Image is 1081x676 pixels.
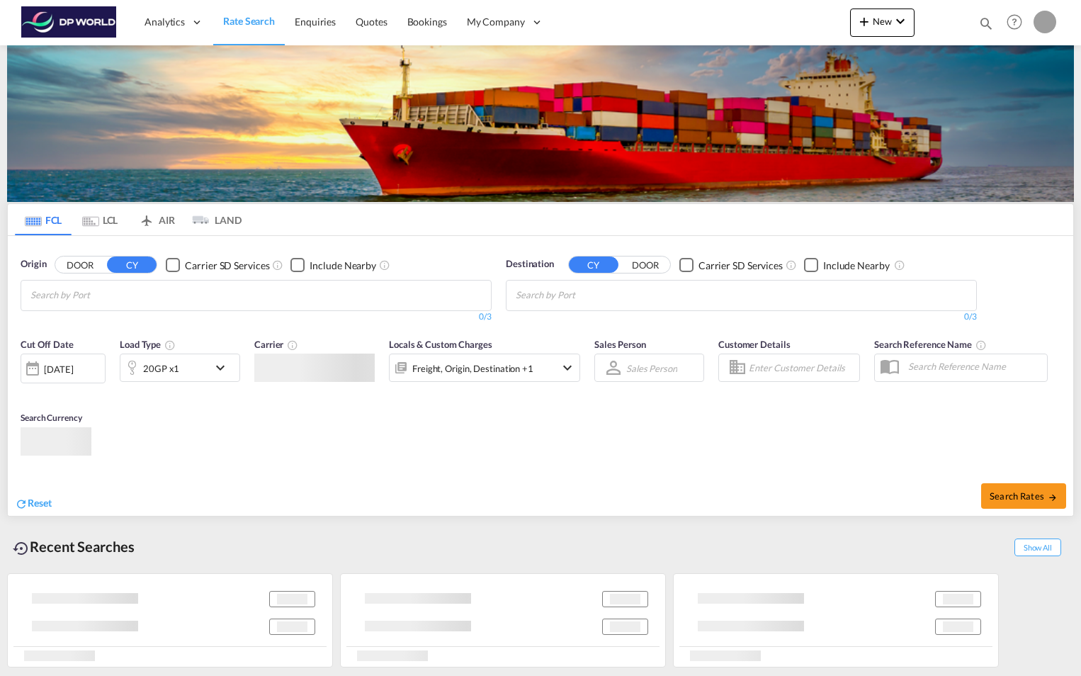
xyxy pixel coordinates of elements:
[901,356,1047,377] input: Search Reference Name
[625,358,679,378] md-select: Sales Person
[28,281,171,307] md-chips-wrap: Chips container with autocompletion. Enter the text area, type text to search, and then use the u...
[975,339,987,351] md-icon: Your search will be saved by the below given name
[295,16,336,28] span: Enquiries
[621,257,670,273] button: DOOR
[107,257,157,273] button: CY
[978,16,994,37] div: icon-magnify
[389,354,580,382] div: Freight Origin Destination Factory Stuffingicon-chevron-down
[290,257,376,272] md-checkbox: Checkbox No Ink
[145,15,185,29] span: Analytics
[379,259,390,271] md-icon: Unchecked: Ignores neighbouring ports when fetching rates.Checked : Includes neighbouring ports w...
[569,257,618,273] button: CY
[272,259,283,271] md-icon: Unchecked: Search for CY (Container Yard) services for all selected carriers.Checked : Search for...
[128,204,185,235] md-tab-item: AIR
[223,15,275,27] span: Rate Search
[185,259,269,273] div: Carrier SD Services
[786,259,797,271] md-icon: Unchecked: Search for CY (Container Yard) services for all selected carriers.Checked : Search for...
[138,212,155,222] md-icon: icon-airplane
[287,339,298,351] md-icon: The selected Trucker/Carrierwill be displayed in the rate results If the rates are from another f...
[1002,10,1026,34] span: Help
[55,257,105,273] button: DOOR
[850,9,915,37] button: icon-plus 400-fgNewicon-chevron-down
[894,259,905,271] md-icon: Unchecked: Ignores neighbouring ports when fetching rates.Checked : Includes neighbouring ports w...
[120,339,176,350] span: Load Type
[254,339,298,350] span: Carrier
[389,339,492,350] span: Locals & Custom Charges
[21,6,117,38] img: c08ca190194411f088ed0f3ba295208c.png
[15,204,72,235] md-tab-item: FCL
[44,363,73,376] div: [DATE]
[1014,539,1061,556] span: Show All
[21,412,82,423] span: Search Currency
[212,359,236,376] md-icon: icon-chevron-down
[120,354,240,382] div: 20GP x1icon-chevron-down
[990,490,1058,502] span: Search Rates
[13,540,30,557] md-icon: icon-backup-restore
[1048,492,1058,502] md-icon: icon-arrow-right
[679,257,783,272] md-checkbox: Checkbox No Ink
[72,204,128,235] md-tab-item: LCL
[856,13,873,30] md-icon: icon-plus 400-fg
[892,13,909,30] md-icon: icon-chevron-down
[698,259,783,273] div: Carrier SD Services
[15,497,28,510] md-icon: icon-refresh
[310,259,376,273] div: Include Nearby
[185,204,242,235] md-tab-item: LAND
[516,284,650,307] input: Chips input.
[8,236,1073,516] div: OriginDOOR CY Checkbox No InkUnchecked: Search for CY (Container Yard) services for all selected ...
[412,359,533,378] div: Freight Origin Destination Factory Stuffing
[21,382,31,401] md-datepicker: Select
[30,284,165,307] input: Chips input.
[28,497,52,509] span: Reset
[467,15,525,29] span: My Company
[21,339,74,350] span: Cut Off Date
[143,359,179,378] div: 20GP x1
[978,16,994,31] md-icon: icon-magnify
[594,339,646,350] span: Sales Person
[15,204,242,235] md-pagination-wrapper: Use the left and right arrow keys to navigate between tabs
[356,16,387,28] span: Quotes
[15,496,52,512] div: icon-refreshReset
[21,311,492,323] div: 0/3
[506,257,554,271] span: Destination
[981,483,1066,509] button: Search Ratesicon-arrow-right
[514,281,656,307] md-chips-wrap: Chips container with autocompletion. Enter the text area, type text to search, and then use the u...
[718,339,790,350] span: Customer Details
[823,259,890,273] div: Include Nearby
[7,45,1074,202] img: LCL+%26+FCL+BACKGROUND.png
[749,357,855,378] input: Enter Customer Details
[506,311,977,323] div: 0/3
[407,16,447,28] span: Bookings
[7,531,140,563] div: Recent Searches
[21,257,46,271] span: Origin
[856,16,909,27] span: New
[164,339,176,351] md-icon: icon-information-outline
[804,257,890,272] md-checkbox: Checkbox No Ink
[21,354,106,383] div: [DATE]
[1002,10,1034,35] div: Help
[874,339,987,350] span: Search Reference Name
[166,257,269,272] md-checkbox: Checkbox No Ink
[559,359,576,376] md-icon: icon-chevron-down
